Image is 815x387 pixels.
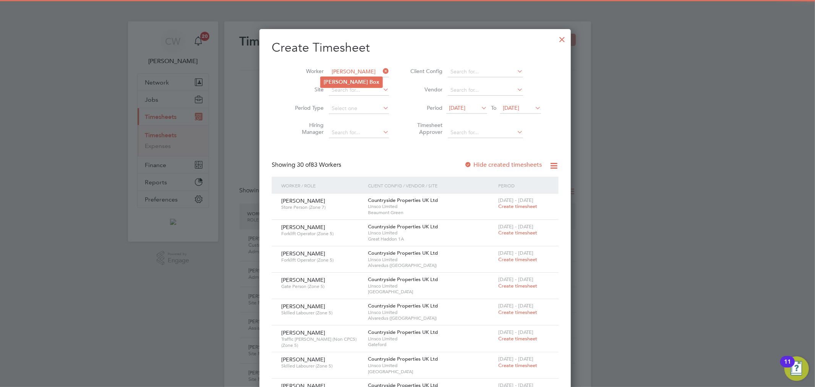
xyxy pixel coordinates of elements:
[368,369,494,375] span: [GEOGRAPHIC_DATA]
[368,336,494,342] span: Linsco Limited
[281,257,363,263] span: Forklift Operator (Zone 5)
[329,85,389,96] input: Search for...
[448,127,523,138] input: Search for...
[499,276,534,283] span: [DATE] - [DATE]
[281,224,325,231] span: [PERSON_NAME]
[281,276,325,283] span: [PERSON_NAME]
[368,203,494,210] span: Linsco Limited
[499,309,538,315] span: Create timesheet
[448,85,523,96] input: Search for...
[368,363,494,369] span: Linsco Limited
[281,329,325,336] span: [PERSON_NAME]
[368,289,494,295] span: [GEOGRAPHIC_DATA]
[281,231,363,237] span: Forklift Operator (Zone 5)
[368,302,438,309] span: Countryside Properties UK Ltd
[272,161,343,169] div: Showing
[368,283,494,289] span: Linsco Limited
[281,303,325,310] span: [PERSON_NAME]
[499,229,538,236] span: Create timesheet
[369,79,379,85] b: Box
[499,250,534,256] span: [DATE] - [DATE]
[281,310,363,316] span: Skilled Labourer (Zone 5)
[324,79,368,85] b: [PERSON_NAME]
[499,362,538,369] span: Create timesheet
[289,68,324,75] label: Worker
[408,86,442,93] label: Vendor
[329,103,389,114] input: Select one
[499,203,538,210] span: Create timesheet
[329,127,389,138] input: Search for...
[368,236,494,242] span: Great Haddon 1A
[408,122,442,135] label: Timesheet Approver
[464,161,542,169] label: Hide created timesheets
[368,210,494,216] span: Beaumont Green
[408,104,442,111] label: Period
[279,177,366,194] div: Worker / Role
[368,315,494,321] span: Alvaredus ([GEOGRAPHIC_DATA])
[499,335,538,342] span: Create timesheet
[499,329,534,335] span: [DATE] - [DATE]
[368,230,494,236] span: Linsco Limited
[368,276,438,283] span: Countryside Properties UK Ltd
[281,336,363,348] span: Traffic [PERSON_NAME] (Non CPCS) (Zone 5)
[281,204,363,210] span: Store Person (Zone 7)
[366,177,496,194] div: Client Config / Vendor / Site
[368,223,438,230] span: Countryside Properties UK Ltd
[281,356,325,363] span: [PERSON_NAME]
[368,197,438,203] span: Countryside Properties UK Ltd
[499,223,534,230] span: [DATE] - [DATE]
[499,283,538,289] span: Create timesheet
[281,283,363,289] span: Gate Person (Zone 5)
[784,362,791,372] div: 11
[368,329,438,335] span: Countryside Properties UK Ltd
[499,256,538,263] span: Create timesheet
[281,363,363,369] span: Skilled Labourer (Zone 5)
[499,356,534,362] span: [DATE] - [DATE]
[499,302,534,309] span: [DATE] - [DATE]
[281,197,325,204] span: [PERSON_NAME]
[297,161,311,169] span: 30 of
[368,356,438,362] span: Countryside Properties UK Ltd
[368,250,438,256] span: Countryside Properties UK Ltd
[297,161,341,169] span: 83 Workers
[499,197,534,203] span: [DATE] - [DATE]
[503,104,519,111] span: [DATE]
[289,104,324,111] label: Period Type
[489,103,499,113] span: To
[272,40,559,56] h2: Create Timesheet
[448,67,523,77] input: Search for...
[449,104,465,111] span: [DATE]
[289,122,324,135] label: Hiring Manager
[408,68,442,75] label: Client Config
[289,86,324,93] label: Site
[281,250,325,257] span: [PERSON_NAME]
[329,67,389,77] input: Search for...
[497,177,551,194] div: Period
[368,262,494,268] span: Alvaredus ([GEOGRAPHIC_DATA])
[368,341,494,348] span: Gateford
[368,309,494,315] span: Linsco Limited
[368,257,494,263] span: Linsco Limited
[784,356,809,381] button: Open Resource Center, 11 new notifications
